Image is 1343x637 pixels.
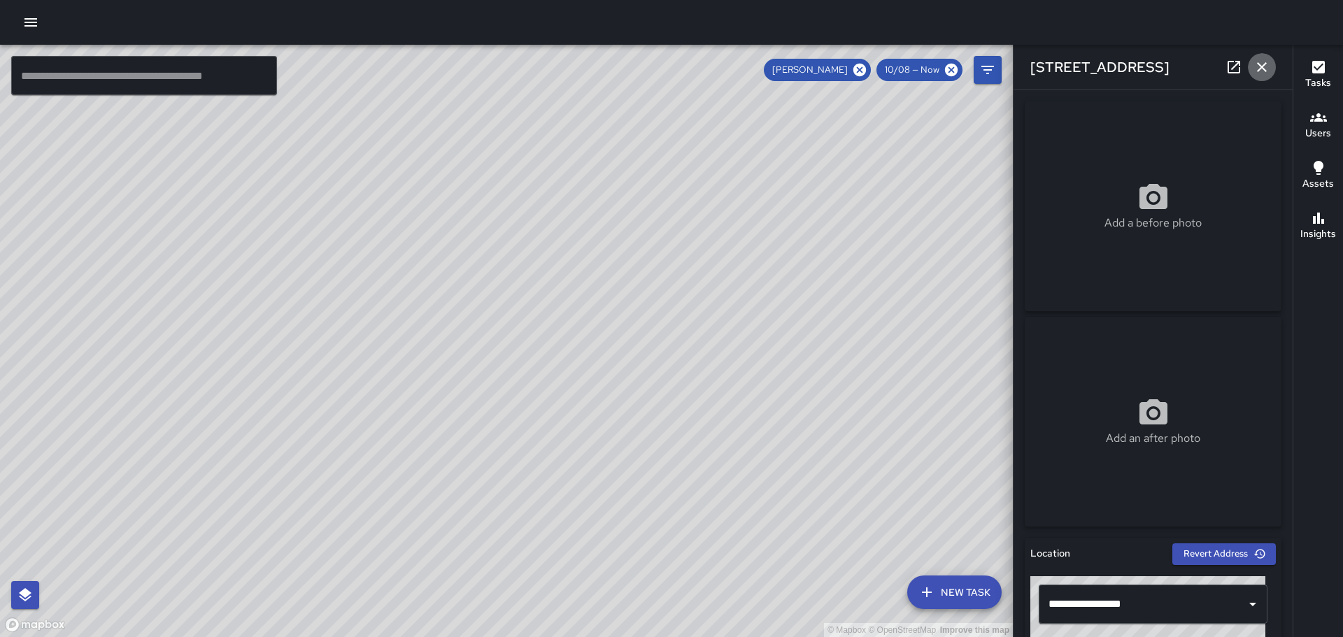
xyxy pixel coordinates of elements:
p: Add a before photo [1104,215,1202,231]
button: Assets [1293,151,1343,201]
span: [PERSON_NAME] [764,63,856,77]
button: Users [1293,101,1343,151]
h6: [STREET_ADDRESS] [1030,56,1170,78]
span: 10/08 — Now [876,63,948,77]
div: [PERSON_NAME] [764,59,871,81]
button: Insights [1293,201,1343,252]
p: Add an after photo [1106,430,1200,447]
div: 10/08 — Now [876,59,962,81]
h6: Assets [1302,176,1334,192]
button: Open [1243,594,1263,614]
h6: Tasks [1305,76,1331,91]
button: Tasks [1293,50,1343,101]
button: New Task [907,575,1002,609]
button: Revert Address [1172,543,1276,565]
button: Filters [974,56,1002,84]
h6: Insights [1300,227,1336,242]
h6: Users [1305,126,1331,141]
h6: Location [1030,546,1070,561]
